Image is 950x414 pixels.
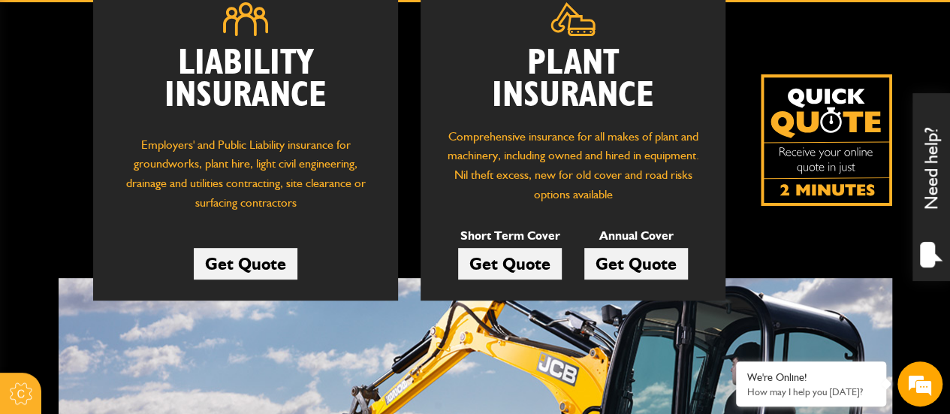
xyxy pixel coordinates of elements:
p: Short Term Cover [458,226,562,246]
p: Comprehensive insurance for all makes of plant and machinery, including owned and hired in equipm... [443,127,703,204]
p: How may I help you today? [747,386,875,397]
h2: Liability Insurance [116,47,375,120]
a: Get Quote [584,248,688,280]
a: Get your insurance quote isn just 2-minutes [761,74,892,206]
div: We're Online! [747,371,875,384]
h2: Plant Insurance [443,47,703,112]
a: Get Quote [194,248,297,280]
img: Quick Quote [761,74,892,206]
div: Need help? [912,93,950,281]
p: Annual Cover [584,226,688,246]
p: Employers' and Public Liability insurance for groundworks, plant hire, light civil engineering, d... [116,135,375,220]
a: Get Quote [458,248,562,280]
